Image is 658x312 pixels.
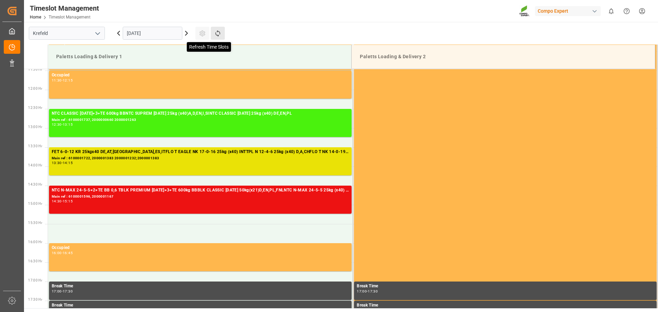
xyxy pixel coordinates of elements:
[52,302,349,309] div: Break Time
[28,259,42,263] span: 16:30 Hr
[30,3,99,13] div: Timeslot Management
[28,183,42,186] span: 14:30 Hr
[52,72,349,79] div: Occupied
[53,50,346,63] div: Paletts Loading & Delivery 1
[52,290,62,293] div: 17:00
[63,123,73,126] div: 13:15
[367,290,368,293] div: -
[357,50,649,63] div: Paletts Loading & Delivery 2
[62,200,63,203] div: -
[52,123,62,126] div: 12:30
[63,161,73,164] div: 14:15
[28,144,42,148] span: 13:30 Hr
[52,79,62,82] div: 11:30
[63,251,73,254] div: 16:45
[92,28,102,39] button: open menu
[619,3,634,19] button: Help Center
[519,5,530,17] img: Screenshot%202023-09-29%20at%2010.02.21.png_1712312052.png
[535,4,604,17] button: Compo Expert
[63,79,73,82] div: 12:15
[357,283,654,290] div: Break Time
[28,163,42,167] span: 14:00 Hr
[63,200,73,203] div: 15:15
[28,221,42,225] span: 15:30 Hr
[52,251,62,254] div: 16:00
[62,251,63,254] div: -
[52,155,349,161] div: Main ref : 6100001722, 2000001383 2000001232;2000001383
[28,298,42,301] span: 17:30 Hr
[28,67,42,71] span: 11:30 Hr
[52,283,349,290] div: Break Time
[62,123,63,126] div: -
[357,302,654,309] div: Break Time
[30,15,41,20] a: Home
[52,117,349,123] div: Main ref : 6100001737, 2000000660 2000001263
[62,79,63,82] div: -
[52,110,349,117] div: NTC CLASSIC [DATE]+3+TE 600kg BBNTC SUPREM [DATE] 25kg (x40)A,D,EN,I,SINTC CLASSIC [DATE] 25kg (x...
[123,27,182,40] input: DD.MM.YYYY
[52,161,62,164] div: 13:30
[535,6,601,16] div: Compo Expert
[28,278,42,282] span: 17:00 Hr
[52,245,349,251] div: Occupied
[52,187,349,194] div: NTC N-MAX 24-5-5+2+TE BB 0,6 TBLK PREMIUM [DATE]+3+TE 600kg BBBLK CLASSIC [DATE] 50kg(x21)D,EN,PL...
[62,161,63,164] div: -
[63,290,73,293] div: 17:30
[28,87,42,90] span: 12:00 Hr
[604,3,619,19] button: show 0 new notifications
[52,194,349,200] div: Main ref : 6100001596, 2000001167
[28,202,42,205] span: 15:00 Hr
[62,290,63,293] div: -
[28,125,42,129] span: 13:00 Hr
[28,106,42,110] span: 12:30 Hr
[368,290,378,293] div: 17:30
[52,149,349,155] div: FET 6-0-12 KR 25kgx40 DE,AT,[GEOGRAPHIC_DATA],ES,ITFLO T EAGLE NK 17-0-16 25kg (x40) INTTPL N 12-...
[357,290,367,293] div: 17:00
[29,27,105,40] input: Type to search/select
[52,200,62,203] div: 14:30
[28,240,42,244] span: 16:00 Hr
